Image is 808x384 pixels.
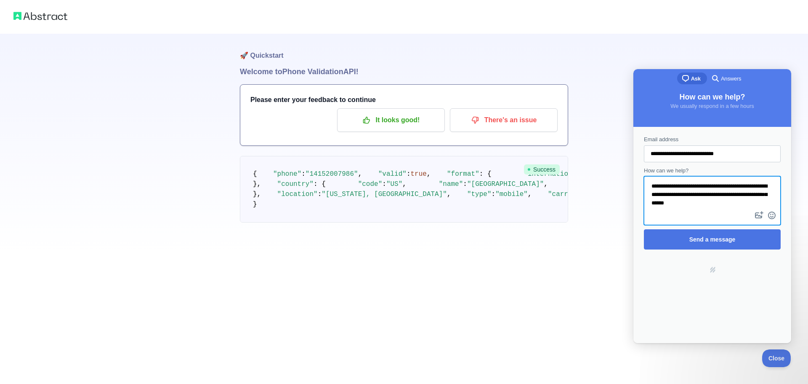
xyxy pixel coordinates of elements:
[467,180,544,188] span: "[GEOGRAPHIC_DATA]"
[322,191,447,198] span: "[US_STATE], [GEOGRAPHIC_DATA]"
[386,180,402,188] span: "US"
[450,108,558,132] button: There's an issue
[427,170,431,178] span: ,
[253,170,257,178] span: {
[358,170,362,178] span: ,
[447,191,451,198] span: ,
[337,108,445,132] button: It looks good!
[544,180,548,188] span: ,
[495,191,528,198] span: "mobile"
[301,170,306,178] span: :
[314,180,326,188] span: : {
[13,10,67,22] img: Abstract logo
[402,180,407,188] span: ,
[382,180,386,188] span: :
[524,170,584,178] span: "international"
[463,180,467,188] span: :
[240,34,568,66] h1: 🚀 Quickstart
[492,191,496,198] span: :
[306,170,358,178] span: "14152007986"
[343,113,439,127] p: It looks good!
[524,164,560,175] span: Success
[407,170,411,178] span: :
[456,113,551,127] p: There's an issue
[318,191,322,198] span: :
[447,170,479,178] span: "format"
[358,180,383,188] span: "code"
[439,180,463,188] span: "name"
[277,191,318,198] span: "location"
[378,170,407,178] span: "valid"
[240,66,568,78] h1: Welcome to Phone Validation API!
[273,170,301,178] span: "phone"
[250,95,558,105] h3: Please enter your feedback to continue
[253,170,787,208] code: }, }, }
[528,191,532,198] span: ,
[479,170,492,178] span: : {
[633,69,791,343] iframe: Help Scout Beacon - Live Chat, Contact Form, and Knowledge Base
[548,191,584,198] span: "carrier"
[411,170,427,178] span: true
[762,349,791,367] iframe: Help Scout Beacon - Close
[277,180,314,188] span: "country"
[467,191,492,198] span: "type"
